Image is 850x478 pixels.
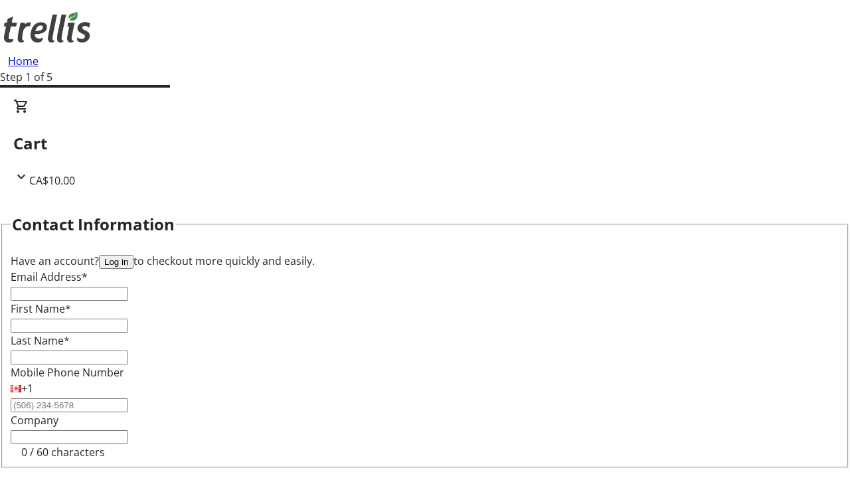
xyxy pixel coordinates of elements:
label: Email Address* [11,270,88,284]
span: CA$10.00 [29,173,75,188]
button: Log in [99,255,133,269]
input: (506) 234-5678 [11,398,128,412]
h2: Contact Information [12,212,175,236]
label: Last Name* [11,333,70,348]
label: Company [11,413,58,428]
div: Have an account? to checkout more quickly and easily. [11,253,839,269]
h2: Cart [13,131,837,155]
label: First Name* [11,301,71,316]
tr-character-limit: 0 / 60 characters [21,445,105,459]
label: Mobile Phone Number [11,365,124,380]
div: CartCA$10.00 [13,98,837,189]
